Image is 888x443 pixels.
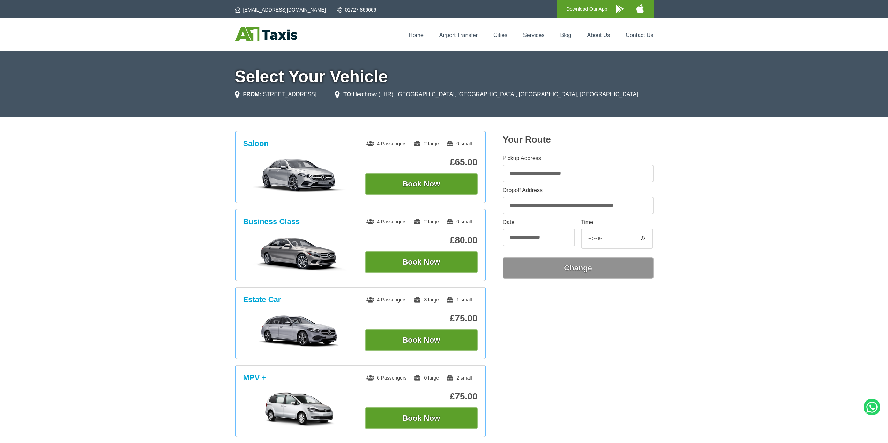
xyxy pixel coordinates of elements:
[581,220,653,225] label: Time
[413,297,439,303] span: 3 large
[587,32,610,38] a: About Us
[337,6,376,13] a: 01727 866666
[636,4,644,13] img: A1 Taxis iPhone App
[247,392,352,427] img: MPV +
[503,155,654,161] label: Pickup Address
[446,297,472,303] span: 1 small
[235,68,654,85] h1: Select Your Vehicle
[247,314,352,349] img: Estate Car
[365,251,478,273] button: Book Now
[247,236,352,271] img: Business Class
[413,219,439,224] span: 2 large
[560,32,571,38] a: Blog
[365,235,478,246] p: £80.00
[243,91,261,97] strong: FROM:
[243,373,267,382] h3: MPV +
[235,6,326,13] a: [EMAIL_ADDRESS][DOMAIN_NAME]
[413,375,439,381] span: 0 large
[365,391,478,402] p: £75.00
[366,297,407,303] span: 4 Passengers
[335,90,638,99] li: Heathrow (LHR), [GEOGRAPHIC_DATA], [GEOGRAPHIC_DATA], [GEOGRAPHIC_DATA], [GEOGRAPHIC_DATA]
[503,257,654,279] button: Change
[439,32,478,38] a: Airport Transfer
[243,217,300,226] h3: Business Class
[409,32,424,38] a: Home
[343,91,353,97] strong: TO:
[365,157,478,168] p: £65.00
[366,219,407,224] span: 4 Passengers
[366,375,407,381] span: 6 Passengers
[235,27,297,41] img: A1 Taxis St Albans LTD
[503,220,575,225] label: Date
[493,32,507,38] a: Cities
[503,134,654,145] h2: Your Route
[446,219,472,224] span: 0 small
[235,90,317,99] li: [STREET_ADDRESS]
[365,173,478,195] button: Book Now
[365,407,478,429] button: Book Now
[503,188,654,193] label: Dropoff Address
[446,375,472,381] span: 2 small
[247,158,352,193] img: Saloon
[365,329,478,351] button: Book Now
[566,5,607,14] p: Download Our App
[243,139,269,148] h3: Saloon
[626,32,653,38] a: Contact Us
[413,141,439,146] span: 2 large
[523,32,544,38] a: Services
[243,295,281,304] h3: Estate Car
[366,141,407,146] span: 4 Passengers
[365,313,478,324] p: £75.00
[616,5,624,13] img: A1 Taxis Android App
[446,141,472,146] span: 0 small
